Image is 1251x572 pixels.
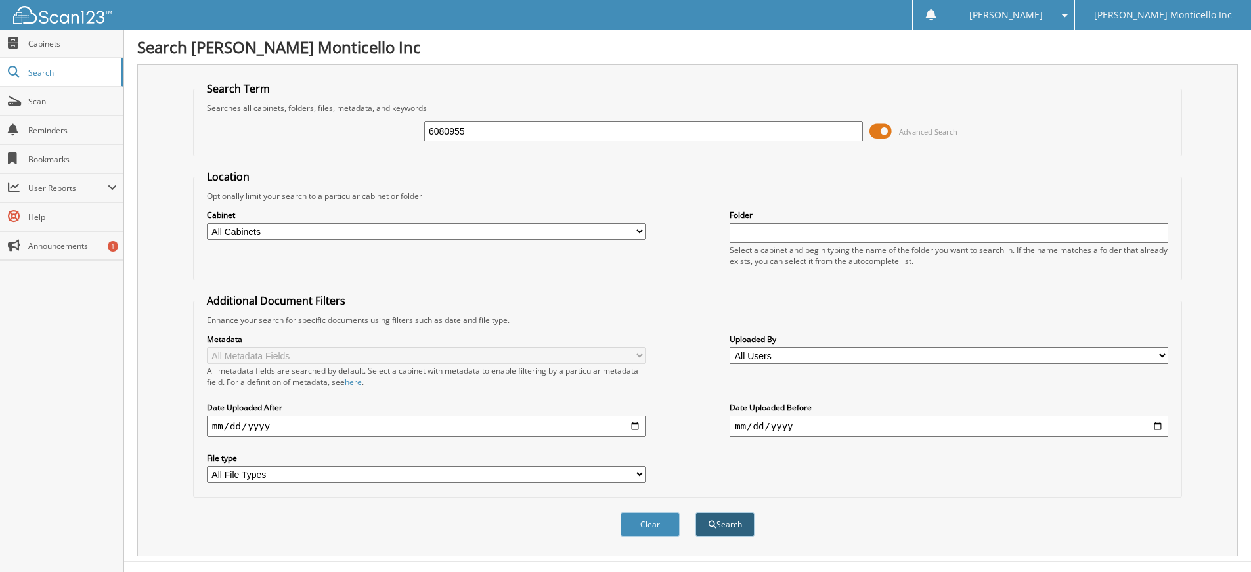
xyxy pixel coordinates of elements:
[730,209,1168,221] label: Folder
[1094,11,1232,19] span: [PERSON_NAME] Monticello Inc
[200,169,256,184] legend: Location
[28,240,117,252] span: Announcements
[730,334,1168,345] label: Uploaded By
[28,125,117,136] span: Reminders
[28,96,117,107] span: Scan
[345,376,362,387] a: here
[28,67,115,78] span: Search
[730,416,1168,437] input: end
[28,183,108,194] span: User Reports
[200,315,1175,326] div: Enhance your search for specific documents using filters such as date and file type.
[207,416,646,437] input: start
[695,512,755,537] button: Search
[200,102,1175,114] div: Searches all cabinets, folders, files, metadata, and keywords
[969,11,1043,19] span: [PERSON_NAME]
[28,154,117,165] span: Bookmarks
[200,294,352,308] legend: Additional Document Filters
[13,6,112,24] img: scan123-logo-white.svg
[730,244,1168,267] div: Select a cabinet and begin typing the name of the folder you want to search in. If the name match...
[207,452,646,464] label: File type
[207,334,646,345] label: Metadata
[207,365,646,387] div: All metadata fields are searched by default. Select a cabinet with metadata to enable filtering b...
[207,209,646,221] label: Cabinet
[200,190,1175,202] div: Optionally limit your search to a particular cabinet or folder
[730,402,1168,413] label: Date Uploaded Before
[137,36,1238,58] h1: Search [PERSON_NAME] Monticello Inc
[207,402,646,413] label: Date Uploaded After
[28,211,117,223] span: Help
[621,512,680,537] button: Clear
[28,38,117,49] span: Cabinets
[108,241,118,252] div: 1
[200,81,276,96] legend: Search Term
[899,127,957,137] span: Advanced Search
